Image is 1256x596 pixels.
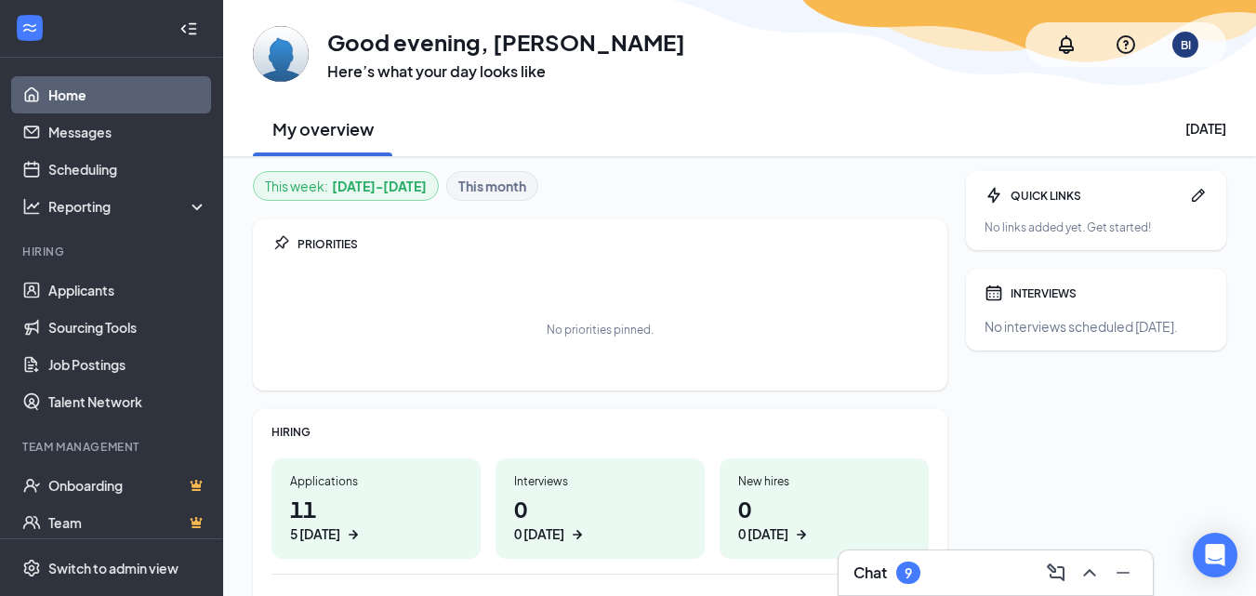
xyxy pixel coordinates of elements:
div: No priorities pinned. [547,322,654,338]
svg: Collapse [179,20,198,38]
div: QUICK LINKS [1011,188,1182,204]
a: Job Postings [48,346,207,383]
svg: Calendar [985,284,1003,302]
svg: ArrowRight [344,525,363,544]
a: Messages [48,113,207,151]
a: Interviews00 [DATE]ArrowRight [496,458,705,559]
img: Brianna Inman [253,26,309,82]
div: Interviews [514,473,686,489]
svg: Settings [22,559,41,577]
div: Team Management [22,439,204,455]
h3: Here’s what your day looks like [327,61,685,82]
h1: 11 [290,493,462,544]
div: HIRING [271,424,929,440]
div: PRIORITIES [297,236,929,252]
a: OnboardingCrown [48,467,207,504]
a: Applications115 [DATE]ArrowRight [271,458,481,559]
svg: Notifications [1055,33,1078,56]
a: New hires00 [DATE]ArrowRight [720,458,929,559]
div: 0 [DATE] [738,524,788,544]
div: Applications [290,473,462,489]
div: BI [1181,37,1191,53]
div: Switch to admin view [48,559,178,577]
div: No interviews scheduled [DATE]. [985,317,1208,336]
svg: Bolt [985,186,1003,205]
h2: My overview [272,117,374,140]
svg: Pin [271,234,290,253]
div: No links added yet. Get started! [985,219,1208,235]
b: [DATE] - [DATE] [332,176,427,196]
div: INTERVIEWS [1011,285,1208,301]
div: 9 [905,565,912,581]
h1: 0 [738,493,910,544]
div: Hiring [22,244,204,259]
button: Minimize [1108,558,1138,588]
h1: 0 [514,493,686,544]
h1: Good evening, [PERSON_NAME] [327,26,685,58]
a: Home [48,76,207,113]
div: Open Intercom Messenger [1193,533,1237,577]
svg: QuestionInfo [1115,33,1137,56]
svg: ArrowRight [792,525,811,544]
svg: Pen [1189,186,1208,205]
a: Scheduling [48,151,207,188]
a: Talent Network [48,383,207,420]
div: [DATE] [1185,119,1226,138]
h3: Chat [853,563,887,583]
a: Applicants [48,272,207,309]
a: TeamCrown [48,504,207,541]
svg: Minimize [1112,562,1134,584]
button: ComposeMessage [1041,558,1071,588]
div: This week : [265,176,427,196]
div: Reporting [48,197,208,216]
button: ChevronUp [1075,558,1104,588]
svg: ArrowRight [568,525,587,544]
svg: Analysis [22,197,41,216]
b: This month [458,176,526,196]
a: Sourcing Tools [48,309,207,346]
svg: WorkstreamLogo [20,19,39,37]
div: 0 [DATE] [514,524,564,544]
div: 5 [DATE] [290,524,340,544]
svg: ChevronUp [1078,562,1101,584]
div: New hires [738,473,910,489]
svg: ComposeMessage [1045,562,1067,584]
